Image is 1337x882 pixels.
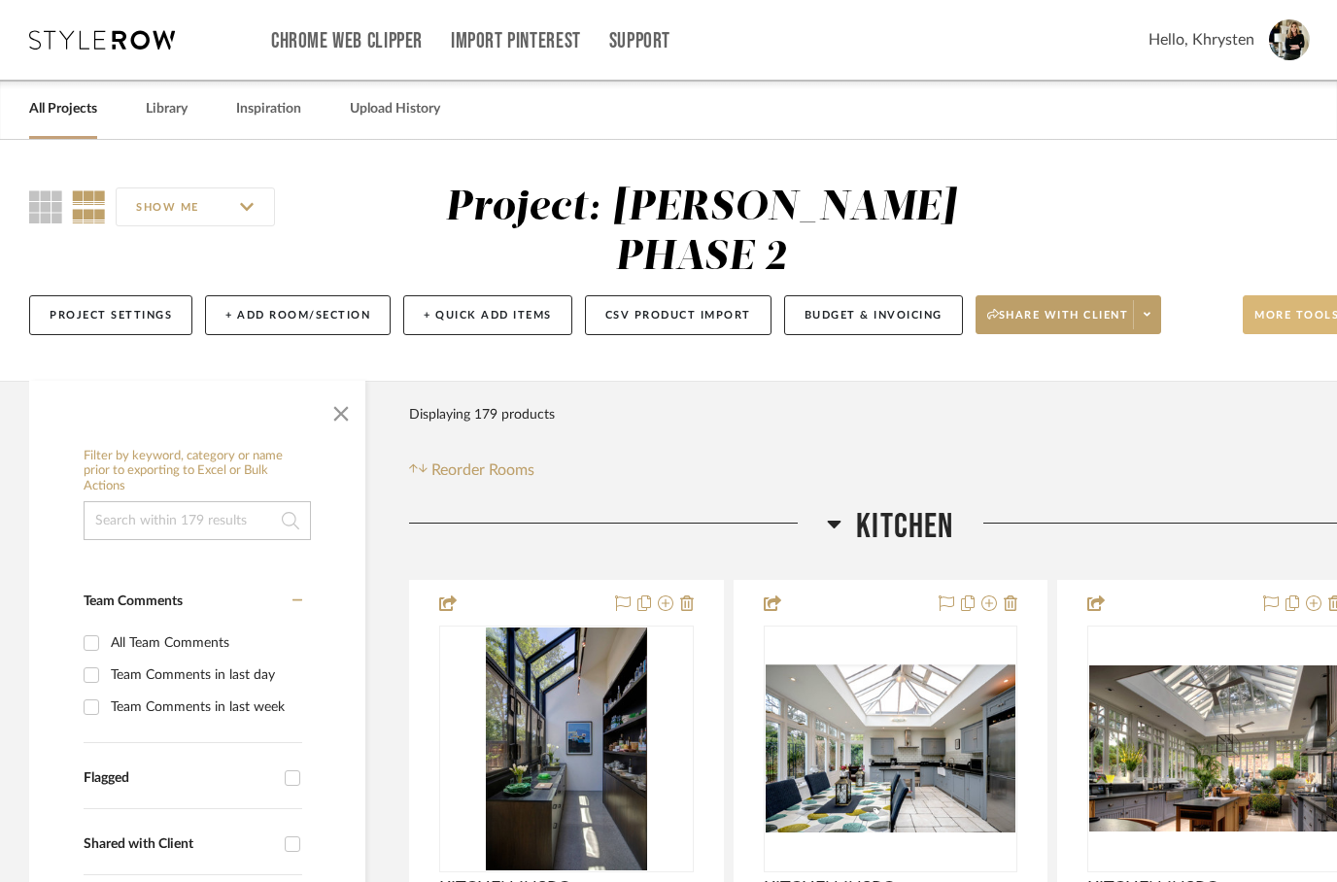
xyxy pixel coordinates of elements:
[271,33,423,50] a: Chrome Web Clipper
[111,660,297,691] div: Team Comments in last day
[84,501,311,540] input: Search within 179 results
[84,836,275,853] div: Shared with Client
[205,295,391,335] button: + Add Room/Section
[766,664,1016,832] img: KITCHEN INSPO
[84,449,311,494] h6: Filter by keyword, category or name prior to exporting to Excel or Bulk Actions
[431,458,534,482] span: Reorder Rooms
[84,770,275,787] div: Flagged
[486,628,647,870] img: KITCHEN INSPO
[1269,19,1310,60] img: avatar
[409,395,555,434] div: Displaying 179 products
[236,96,301,122] a: Inspiration
[111,692,297,723] div: Team Comments in last week
[784,295,963,335] button: Budget & Invoicing
[350,96,440,122] a: Upload History
[609,33,670,50] a: Support
[1148,28,1254,51] span: Hello, Khrysten
[111,628,297,659] div: All Team Comments
[84,594,183,608] span: Team Comments
[403,295,572,335] button: + Quick Add Items
[146,96,188,122] a: Library
[585,295,771,335] button: CSV Product Import
[445,187,956,278] div: Project: [PERSON_NAME] PHASE 2
[29,96,97,122] a: All Projects
[409,458,534,482] button: Reorder Rooms
[322,390,360,429] button: Close
[976,295,1162,334] button: Share with client
[29,295,192,335] button: Project Settings
[987,308,1129,337] span: Share with client
[451,33,581,50] a: Import Pinterest
[856,506,953,548] span: Kitchen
